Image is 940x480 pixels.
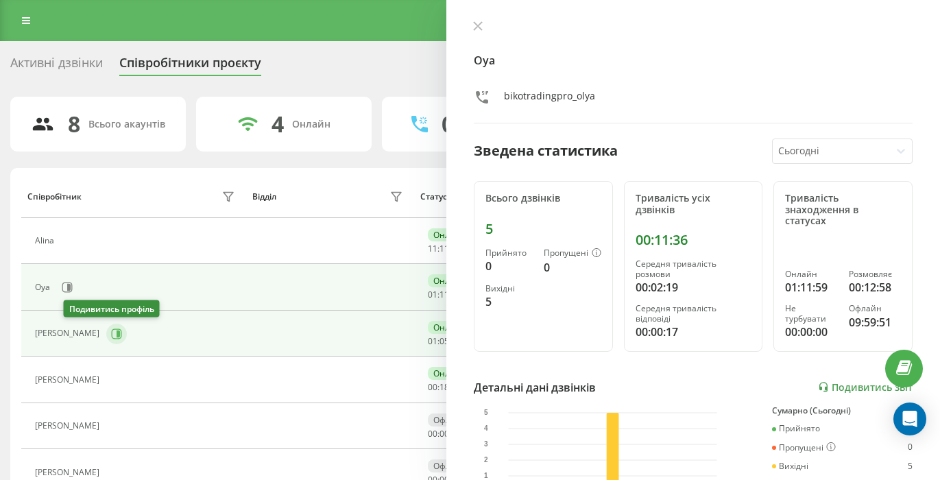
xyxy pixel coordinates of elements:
div: Співробітники проєкту [119,56,261,77]
div: [PERSON_NAME] [35,421,103,431]
div: 00:12:58 [849,279,901,296]
div: Всього акаунтів [88,119,165,130]
span: 00 [428,381,437,393]
span: 05 [439,335,449,347]
div: Вихідні [772,461,808,471]
div: Прийнято [485,248,533,258]
span: 18 [439,381,449,393]
div: 00:02:19 [636,279,751,296]
div: Подивитись профіль [64,300,160,317]
div: Детальні дані дзвінків [474,379,596,396]
div: [PERSON_NAME] [35,328,103,338]
div: 5 [485,221,601,237]
text: 1 [484,472,488,479]
div: Прийнято [772,424,820,433]
div: 09:59:51 [849,314,901,331]
text: 2 [484,456,488,464]
span: 00 [439,428,449,440]
div: Співробітник [27,192,82,202]
div: [PERSON_NAME] [35,468,103,477]
div: Пропущені [772,442,836,453]
div: Сумарно (Сьогодні) [772,406,913,416]
div: 01:11:59 [785,279,837,296]
div: Зведена статистика [474,141,618,161]
h4: Oya [474,52,913,69]
div: Alina [35,236,58,245]
div: 8 [68,111,80,137]
div: 0 [485,258,533,274]
div: 0 [908,442,913,453]
div: Середня тривалість розмови [636,259,751,279]
div: Онлайн [428,274,471,287]
div: Активні дзвінки [10,56,103,77]
div: : : [428,383,461,392]
text: 5 [484,409,488,416]
div: Вихідні [485,284,533,293]
div: 5 [908,461,913,471]
div: Онлайн [428,228,471,241]
a: Подивитись звіт [818,381,913,393]
div: Всього дзвінків [485,193,601,204]
div: Пропущені [544,248,601,259]
div: : : [428,244,461,254]
div: Не турбувати [785,304,837,324]
div: Open Intercom Messenger [893,403,926,435]
span: 11 [428,243,437,254]
div: 00:11:36 [636,232,751,248]
div: Середня тривалість відповіді [636,304,751,324]
span: 01 [428,289,437,300]
div: Відділ [252,192,276,202]
div: Онлайн [428,321,471,334]
div: Тривалість усіх дзвінків [636,193,751,216]
div: 00:00:17 [636,324,751,340]
div: : : [428,429,461,439]
div: Oya [35,283,53,292]
div: [PERSON_NAME] [35,375,103,385]
text: 3 [484,440,488,448]
div: 4 [272,111,284,137]
div: Тривалість знаходження в статусах [785,193,901,227]
div: Розмовляє [849,269,901,279]
span: 11 [439,243,449,254]
div: : : [428,290,461,300]
div: 0 [544,259,601,276]
div: Офлайн [428,413,472,427]
span: 11 [439,289,449,300]
div: 5 [485,293,533,310]
div: 0 [442,111,454,137]
text: 4 [484,424,488,432]
div: Статус [420,192,447,202]
span: 01 [428,335,437,347]
div: 00:00:00 [785,324,837,340]
div: bikotradingpro_olya [504,89,595,109]
div: Офлайн [428,459,472,472]
div: Онлайн [428,367,471,380]
span: 00 [428,428,437,440]
div: Онлайн [785,269,837,279]
div: : : [428,337,461,346]
div: Офлайн [849,304,901,313]
div: Онлайн [292,119,330,130]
